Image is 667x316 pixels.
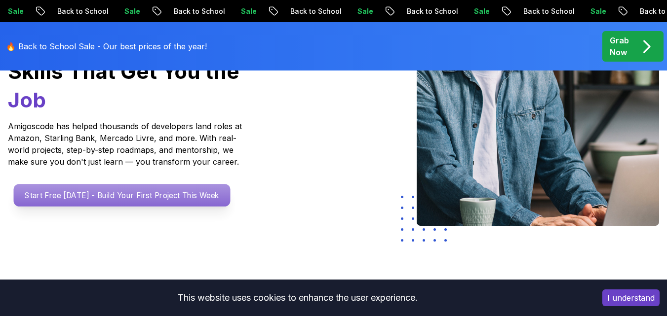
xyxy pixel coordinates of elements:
[610,35,629,58] p: Grab Now
[116,6,147,16] p: Sale
[48,6,116,16] p: Back to School
[465,6,497,16] p: Sale
[281,6,349,16] p: Back to School
[165,6,232,16] p: Back to School
[232,6,264,16] p: Sale
[14,184,231,207] a: Start Free [DATE] - Build Your First Project This Week
[602,289,660,306] button: Accept cookies
[8,120,245,168] p: Amigoscode has helped thousands of developers land roles at Amazon, Starling Bank, Mercado Livre,...
[398,6,465,16] p: Back to School
[349,6,380,16] p: Sale
[582,6,613,16] p: Sale
[6,40,207,52] p: 🔥 Back to School Sale - Our best prices of the year!
[7,287,588,309] div: This website uses cookies to enhance the user experience.
[8,87,46,112] span: Job
[514,6,582,16] p: Back to School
